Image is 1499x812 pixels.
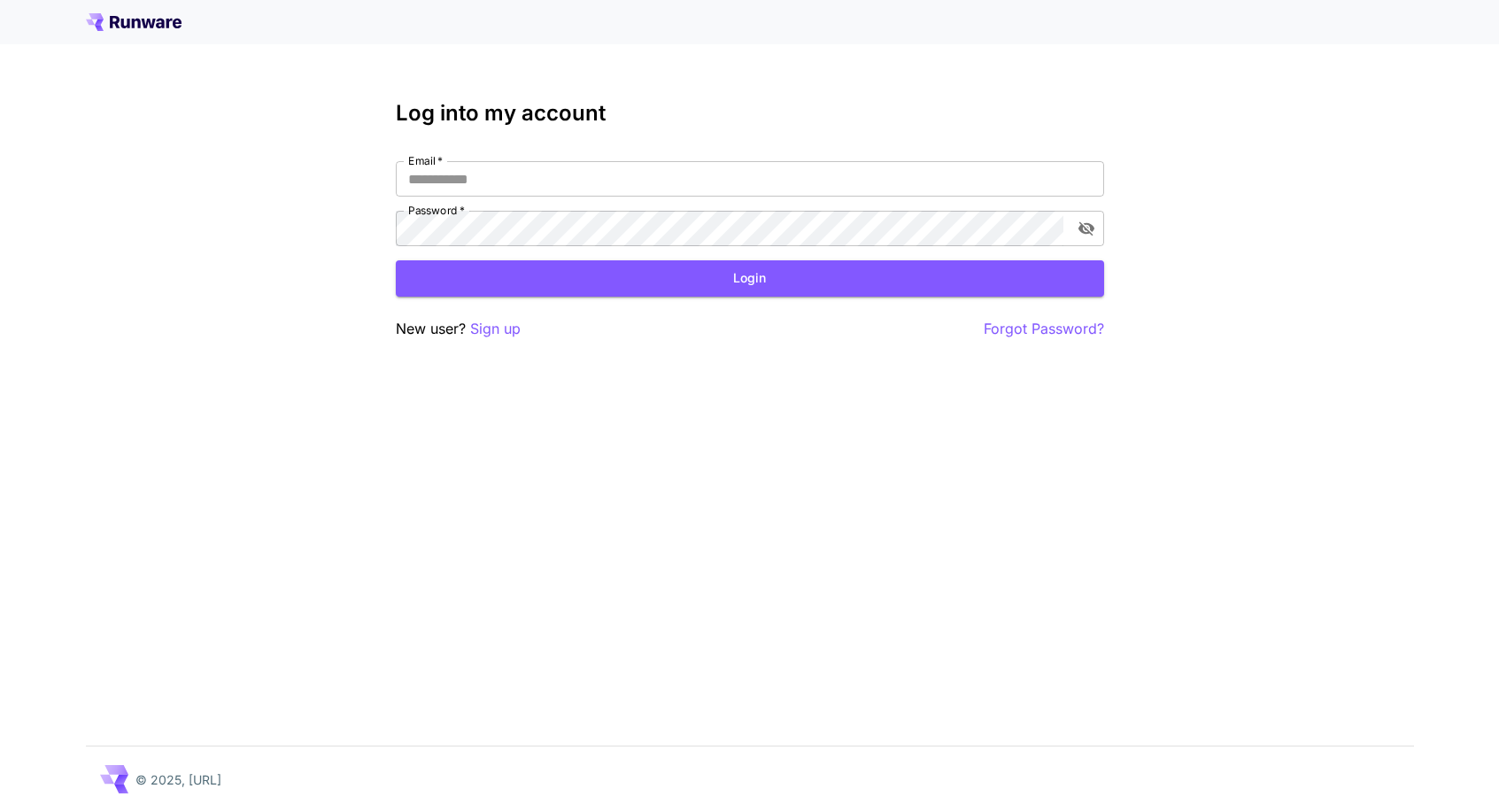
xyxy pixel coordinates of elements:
h3: Log into my account [396,101,1104,126]
button: toggle password visibility [1070,213,1102,244]
button: Sign up [470,318,521,340]
label: Email [408,153,443,168]
button: Forgot Password? [984,318,1104,340]
button: Login [396,260,1104,297]
label: Password [408,203,465,218]
p: © 2025, [URL] [135,770,221,789]
p: New user? [396,318,521,340]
